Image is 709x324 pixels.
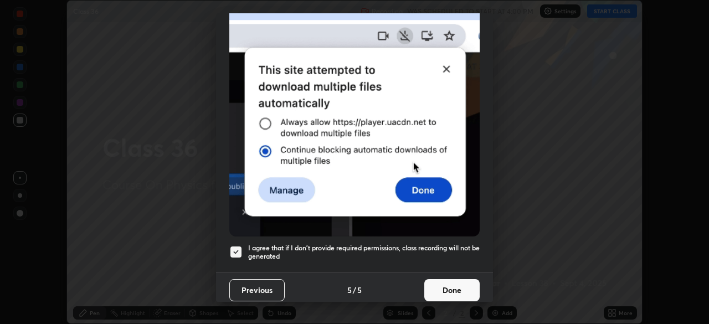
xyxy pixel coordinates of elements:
button: Previous [229,279,285,301]
h5: I agree that if I don't provide required permissions, class recording will not be generated [248,244,480,261]
button: Done [424,279,480,301]
h4: / [353,284,356,296]
h4: 5 [347,284,352,296]
h4: 5 [357,284,362,296]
